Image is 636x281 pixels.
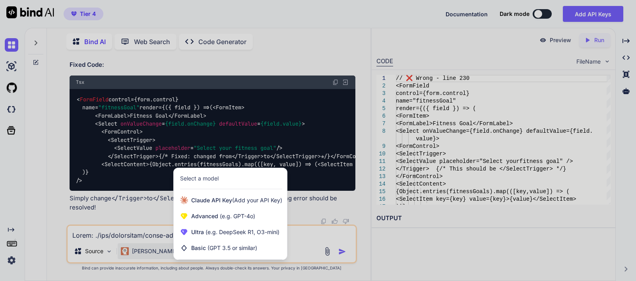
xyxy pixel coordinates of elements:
span: (GPT 3.5 or similar) [207,244,257,251]
span: (e.g. GPT-4o) [218,213,255,219]
span: Claude API Key [191,196,282,204]
span: Advanced [191,212,255,220]
span: (e.g. DeepSeek R1, O3-mini) [204,229,279,235]
span: Basic [191,244,257,252]
span: (Add your API Key) [232,197,282,203]
div: Select a model [180,174,219,182]
span: Ultra [191,228,279,236]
